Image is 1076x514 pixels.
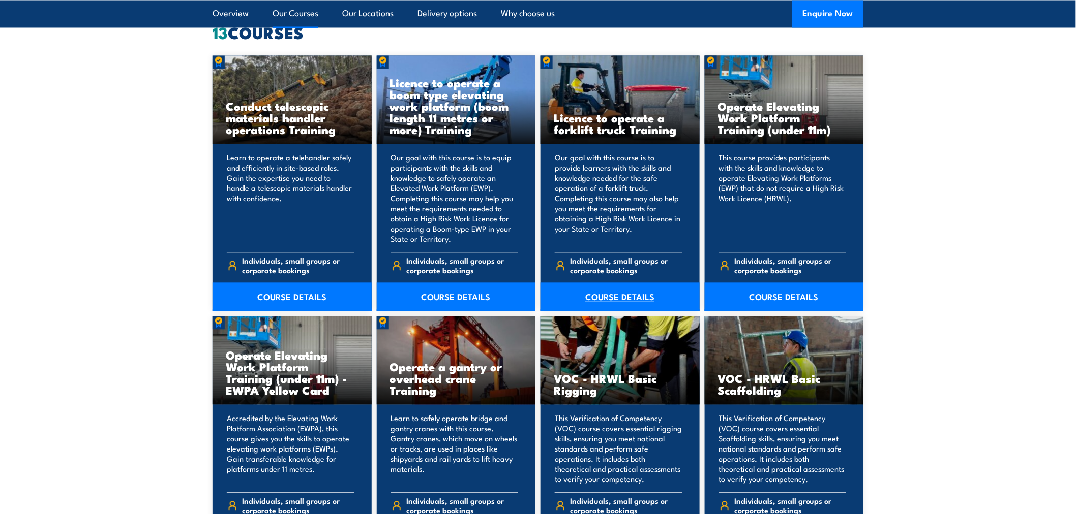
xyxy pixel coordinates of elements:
p: Accredited by the Elevating Work Platform Association (EWPA), this course gives you the skills to... [227,413,354,484]
h2: COURSES [213,25,863,39]
a: COURSE DETAILS [541,282,700,311]
strong: 13 [213,19,228,45]
a: COURSE DETAILS [705,282,864,311]
p: Learn to safely operate bridge and gantry cranes with this course. Gantry cranes, which move on w... [391,413,519,484]
span: Individuals, small groups or corporate bookings [734,255,846,275]
h3: VOC - HRWL Basic Rigging [554,372,686,396]
span: Individuals, small groups or corporate bookings [571,255,682,275]
p: This Verification of Competency (VOC) course covers essential Scaffolding skills, ensuring you me... [719,413,847,484]
h3: VOC - HRWL Basic Scaffolding [718,372,851,396]
p: Our goal with this course is to provide learners with the skills and knowledge needed for the saf... [555,152,682,244]
h3: Conduct telescopic materials handler operations Training [226,100,358,135]
h3: Licence to operate a forklift truck Training [554,112,686,135]
a: COURSE DETAILS [213,282,372,311]
p: Our goal with this course is to equip participants with the skills and knowledge to safely operat... [391,152,519,244]
h3: Licence to operate a boom type elevating work platform (boom length 11 metres or more) Training [390,77,523,135]
h3: Operate Elevating Work Platform Training (under 11m) [718,100,851,135]
h3: Operate a gantry or overhead crane Training [390,361,523,396]
span: Individuals, small groups or corporate bookings [243,255,354,275]
a: COURSE DETAILS [377,282,536,311]
p: Learn to operate a telehandler safely and efficiently in site-based roles. Gain the expertise you... [227,152,354,244]
span: Individuals, small groups or corporate bookings [406,255,518,275]
p: This Verification of Competency (VOC) course covers essential rigging skills, ensuring you meet n... [555,413,682,484]
h3: Operate Elevating Work Platform Training (under 11m) - EWPA Yellow Card [226,349,358,396]
p: This course provides participants with the skills and knowledge to operate Elevating Work Platfor... [719,152,847,244]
